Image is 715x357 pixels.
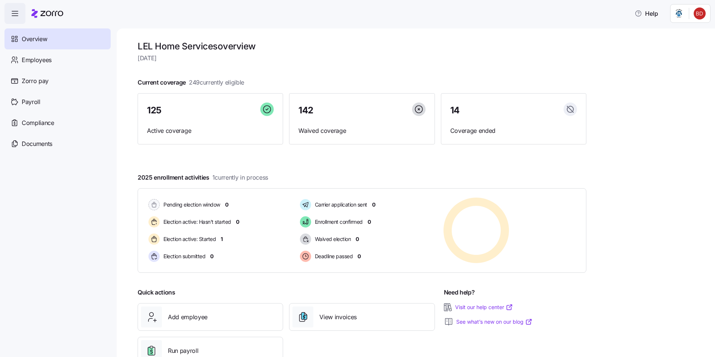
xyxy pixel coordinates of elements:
span: 1 currently in process [212,173,268,182]
span: Quick actions [138,288,175,297]
a: Payroll [4,91,111,112]
img: bfe5654d62d9ec7e5a1b51da026209b1 [694,7,706,19]
button: Help [629,6,664,21]
span: Payroll [22,97,40,107]
a: See what’s new on our blog [456,318,533,326]
span: Pending election window [161,201,220,208]
span: 0 [368,218,371,226]
span: 14 [450,106,460,115]
span: Waived coverage [298,126,425,135]
h1: LEL Home Services overview [138,40,586,52]
a: Overview [4,28,111,49]
a: Compliance [4,112,111,133]
span: 0 [210,253,214,260]
span: 125 [147,106,162,115]
a: Employees [4,49,111,70]
span: [DATE] [138,54,586,63]
span: Election submitted [161,253,205,260]
span: Enrollment confirmed [313,218,363,226]
img: Employer logo [675,9,683,18]
span: View invoices [319,312,357,322]
span: Deadline passed [313,253,353,260]
span: 142 [298,106,313,115]
a: Visit our help center [455,303,513,311]
span: Run payroll [168,346,198,356]
span: Compliance [22,118,54,128]
span: Election active: Hasn't started [161,218,231,226]
span: Election active: Started [161,235,216,243]
a: Zorro pay [4,70,111,91]
span: 249 currently eligible [189,78,244,87]
span: Need help? [444,288,475,297]
span: Help [635,9,658,18]
span: Overview [22,34,47,44]
span: 0 [357,253,361,260]
span: 0 [236,218,239,226]
span: 2025 enrollment activities [138,173,268,182]
span: 0 [356,235,359,243]
span: Active coverage [147,126,274,135]
span: 0 [372,201,375,208]
span: Waived election [313,235,351,243]
span: 1 [221,235,223,243]
span: Coverage ended [450,126,577,135]
span: Current coverage [138,78,244,87]
span: 0 [225,201,228,208]
span: Documents [22,139,52,149]
span: Zorro pay [22,76,49,86]
span: Carrier application sent [313,201,367,208]
a: Documents [4,133,111,154]
span: Employees [22,55,52,65]
span: Add employee [168,312,208,322]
